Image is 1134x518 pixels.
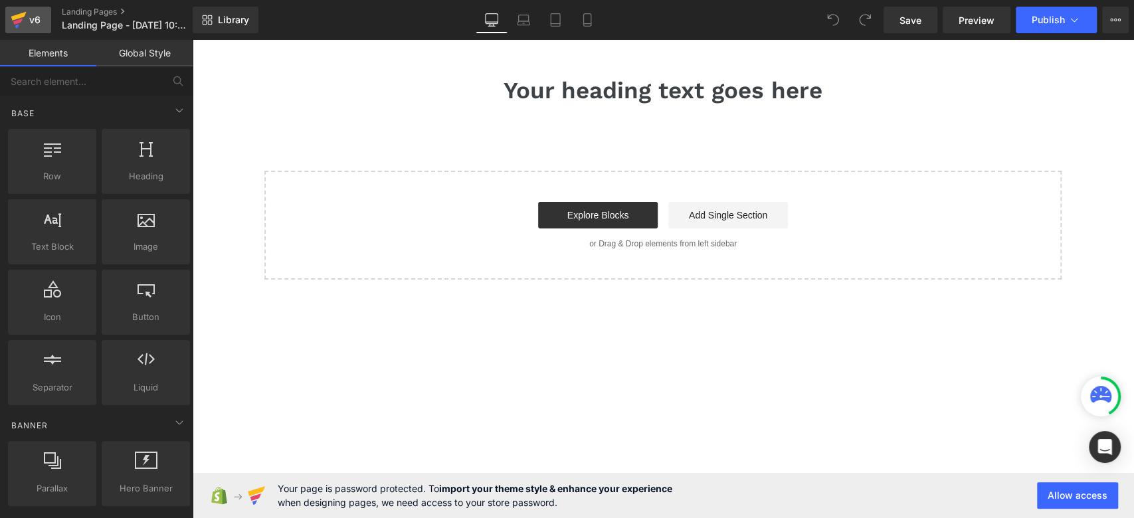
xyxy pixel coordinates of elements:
[12,481,92,495] span: Parallax
[943,7,1010,33] a: Preview
[106,310,186,324] span: Button
[106,240,186,254] span: Image
[820,7,846,33] button: Undo
[1037,482,1118,509] button: Allow access
[106,169,186,183] span: Heading
[12,240,92,254] span: Text Block
[218,14,249,26] span: Library
[571,7,603,33] a: Mobile
[476,7,508,33] a: Desktop
[193,7,258,33] a: New Library
[12,381,92,394] span: Separator
[12,169,92,183] span: Row
[1032,15,1065,25] span: Publish
[12,310,92,324] span: Icon
[539,7,571,33] a: Tablet
[476,162,596,189] a: Add Single Section
[899,13,921,27] span: Save
[94,199,848,209] p: or Drag & Drop elements from left sidebar
[852,7,878,33] button: Redo
[508,7,539,33] a: Laptop
[106,481,186,495] span: Hero Banner
[5,7,51,33] a: v6
[27,11,43,29] div: v6
[62,20,189,31] span: Landing Page - [DATE] 10:10:18
[10,107,36,120] span: Base
[1089,431,1121,463] div: Open Intercom Messenger
[10,419,49,432] span: Banner
[106,381,186,394] span: Liquid
[346,162,466,189] a: Explore Blocks
[1016,7,1097,33] button: Publish
[62,7,215,17] a: Landing Pages
[440,483,673,494] strong: import your theme style & enhance your experience
[1102,7,1129,33] button: More
[278,481,673,509] span: Your page is password protected. To when designing pages, we need access to your store password.
[959,13,994,27] span: Preview
[96,40,193,66] a: Global Style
